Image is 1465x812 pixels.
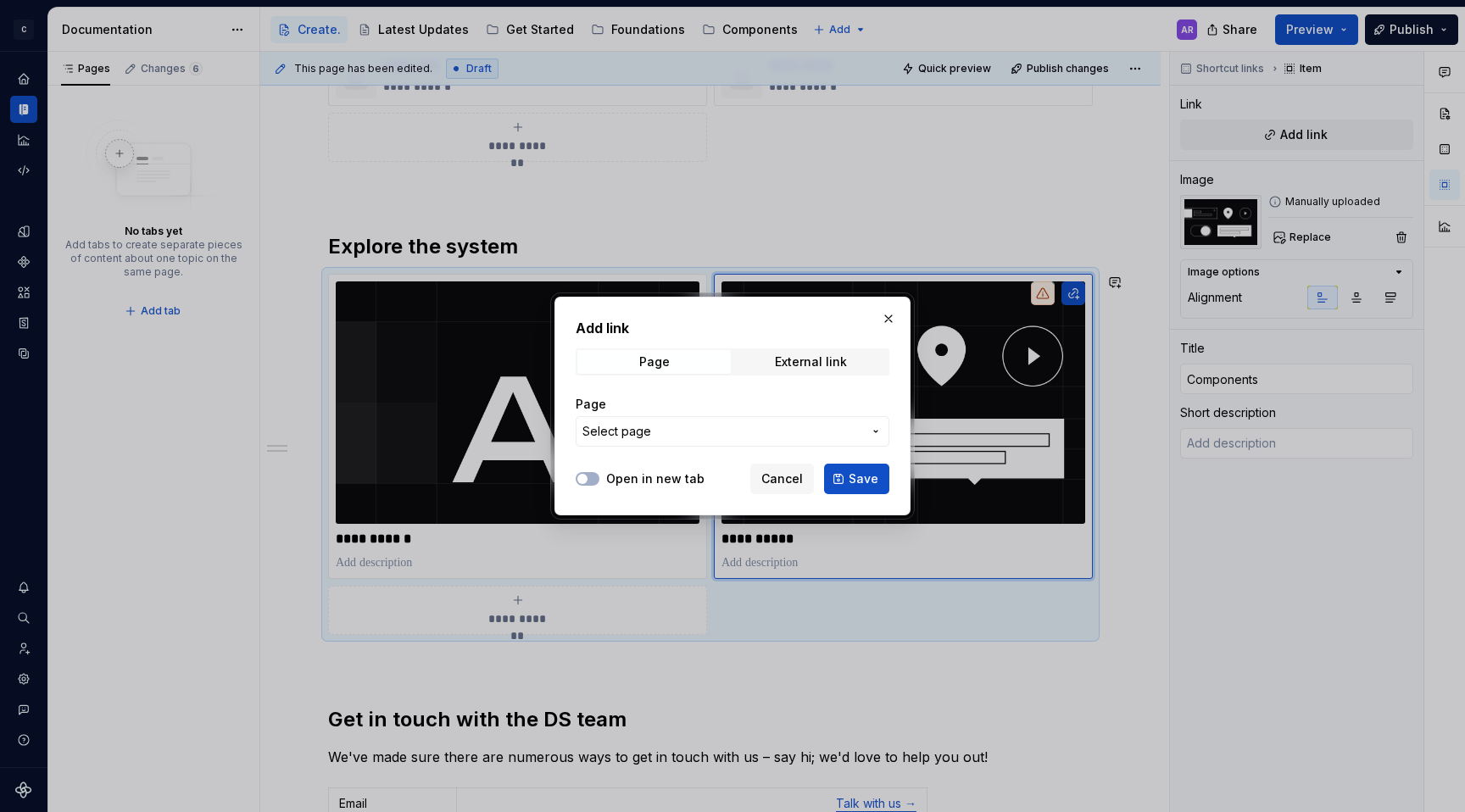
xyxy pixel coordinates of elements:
label: Open in new tab [606,470,705,487]
button: Select page [576,416,889,447]
div: Page [639,355,670,369]
h2: Add link [576,318,889,338]
span: Save [849,470,878,487]
div: External link [775,355,847,369]
span: Select page [582,423,651,440]
span: Cancel [761,470,803,487]
label: Page [576,396,606,413]
button: Cancel [750,464,814,494]
button: Save [824,464,889,494]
